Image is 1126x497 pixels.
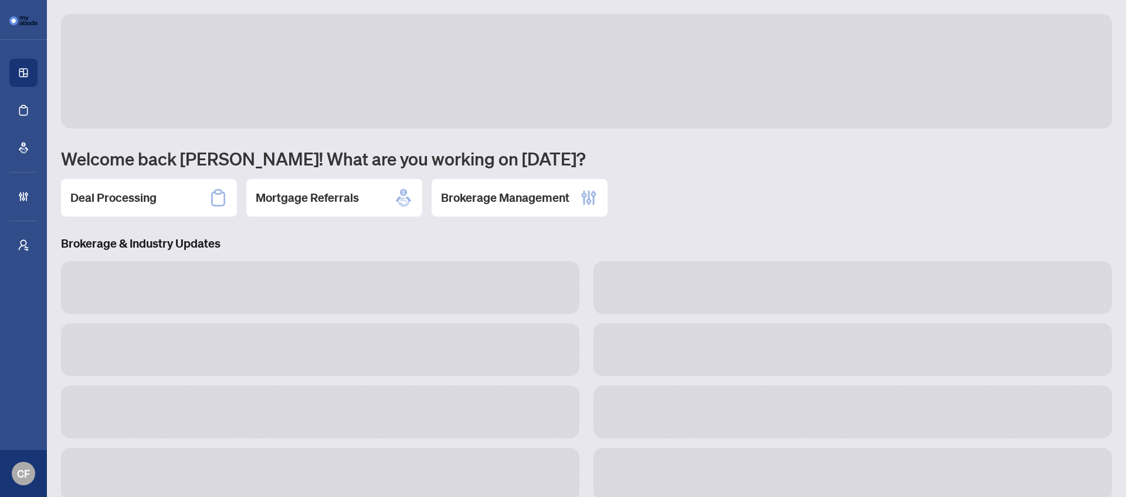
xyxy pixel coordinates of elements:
[9,16,38,25] img: logo
[70,190,157,206] h2: Deal Processing
[61,147,1112,170] h1: Welcome back [PERSON_NAME]! What are you working on [DATE]?
[18,239,29,251] span: user-switch
[17,465,30,482] span: CF
[61,235,1112,252] h3: Brokerage & Industry Updates
[441,190,569,206] h2: Brokerage Management
[256,190,359,206] h2: Mortgage Referrals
